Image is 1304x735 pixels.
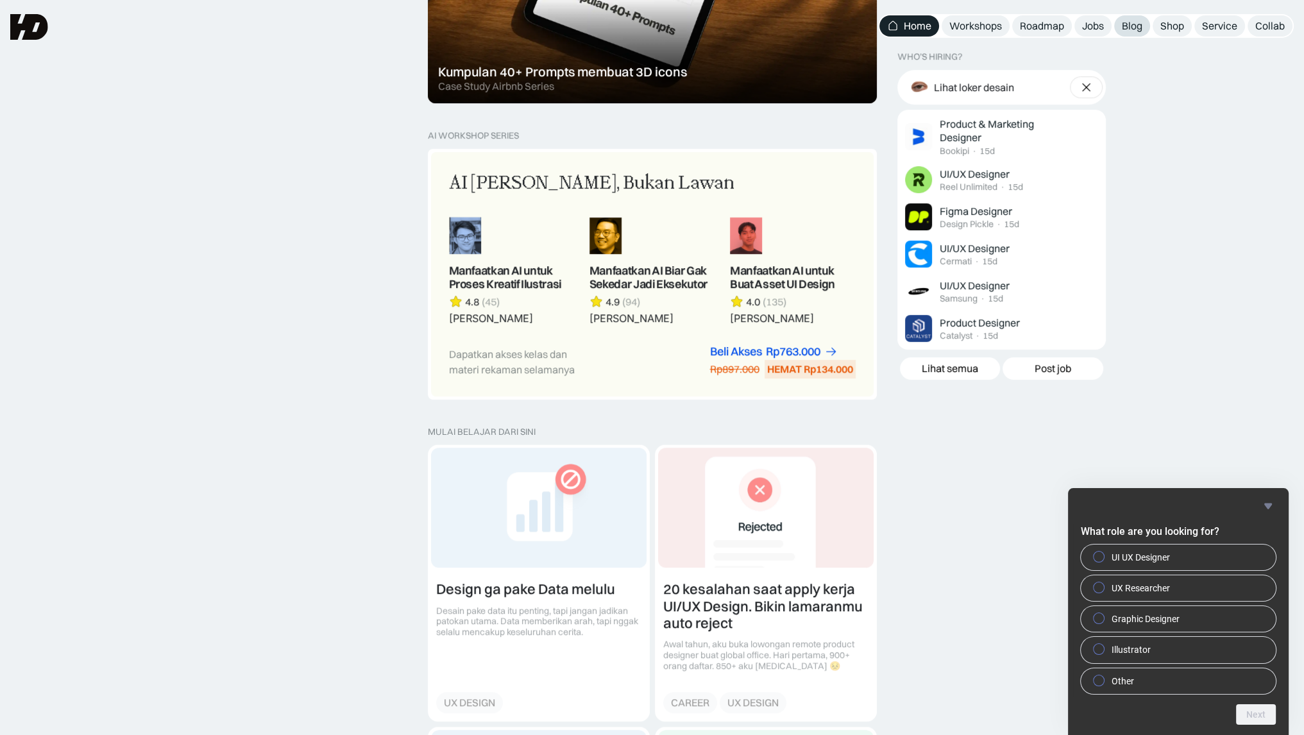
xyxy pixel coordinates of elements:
a: Blog [1114,15,1150,37]
img: Job Image [905,241,932,267]
div: Roadmap [1020,19,1064,33]
div: Post job [1035,362,1071,375]
a: Job ImageUI/UX DesignerReel Unlimited·15d [900,161,1103,198]
div: Blog [1122,19,1142,33]
div: 15d [982,256,997,267]
div: 15d [983,330,998,341]
a: Workshops [942,15,1010,37]
a: Job ImageProduct & Marketing DesignerBookipi·15d [900,112,1103,161]
img: Job Image [905,278,932,305]
div: HEMAT Rp134.000 [767,362,853,376]
div: 15d [979,145,995,156]
a: Collab [1248,15,1292,37]
div: Service [1202,19,1237,33]
div: 15d [1008,182,1023,192]
div: What role are you looking for? [1081,498,1276,725]
a: Roadmap [1012,15,1072,37]
div: Lihat semua [922,362,978,375]
img: Job Image [905,315,932,342]
div: Home [904,19,931,33]
div: UI/UX Designer [940,241,1010,255]
div: Rp897.000 [710,362,759,376]
div: MULAI BELAJAR DARI SINI [428,427,877,437]
span: Other [1112,675,1134,688]
div: Product & Marketing Designer [940,117,1071,144]
div: Figma Designer [940,204,1012,217]
div: WHO’S HIRING? [897,51,962,62]
img: Job Image [905,123,932,150]
div: Workshops [949,19,1002,33]
a: Shop [1153,15,1192,37]
span: Illustrator [1112,643,1151,656]
div: 15d [1004,219,1019,230]
div: AI [PERSON_NAME], Bukan Lawan [449,170,734,197]
div: Rp763.000 [766,345,820,359]
a: Jobs [1074,15,1112,37]
div: · [980,293,985,304]
div: · [1000,182,1005,192]
span: UX Researcher [1112,582,1170,595]
div: · [974,256,979,267]
div: AI Workshop Series [428,130,519,141]
div: · [972,145,977,156]
div: 15d [988,293,1003,304]
div: Cermati [940,256,972,267]
h2: What role are you looking for? [1081,524,1276,539]
img: Job Image [905,166,932,193]
button: Hide survey [1260,498,1276,514]
a: Home [879,15,939,37]
div: Design Pickle [940,219,994,230]
div: Product Designer [940,316,1020,329]
a: Service [1194,15,1245,37]
a: Job ImageUI/UX DesignerSamsung·15d [900,273,1103,310]
a: Job ImageFigma DesignerDesign Pickle·15d [900,198,1103,235]
button: Next question [1236,704,1276,725]
div: Jobs [1082,19,1104,33]
div: · [996,219,1001,230]
span: Graphic Designer [1112,612,1180,625]
a: Job ImageUI/UX DesignerCermati·15d [900,235,1103,273]
a: Beli AksesRp763.000 [710,345,838,359]
div: UI/UX Designer [940,167,1010,180]
div: Dapatkan akses kelas dan materi rekaman selamanya [449,346,594,377]
a: Lihat semua [900,357,1001,380]
div: Lihat loker desain [934,80,1014,94]
div: Reel Unlimited [940,182,997,192]
div: Samsung [940,293,978,304]
div: What role are you looking for? [1081,545,1276,694]
div: Bookipi [940,145,969,156]
span: UI UX Designer [1112,551,1170,564]
div: UI/UX Designer [940,278,1010,292]
div: · [975,330,980,341]
a: Job ImageProduct DesignerCatalyst·15d [900,310,1103,347]
a: Post job [1003,357,1103,380]
div: Beli Akses [710,345,762,359]
img: Job Image [905,203,932,230]
div: Catalyst [940,330,972,341]
div: Shop [1160,19,1184,33]
div: Collab [1255,19,1285,33]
